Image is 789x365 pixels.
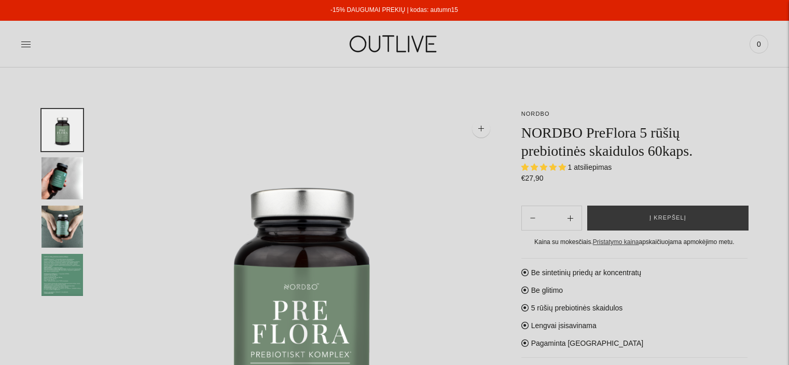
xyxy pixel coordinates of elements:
button: Į krepšelį [587,206,749,231]
button: Translation missing: en.general.accessibility.image_thumbail [41,206,83,248]
button: Translation missing: en.general.accessibility.image_thumbail [41,157,83,199]
input: Product quantity [544,211,559,226]
h1: NORDBO PreFlora 5 rūšių prebiotinės skaidulos 60kaps. [521,124,748,160]
a: Pristatymo kaina [593,238,639,246]
span: €27,90 [521,174,544,182]
button: Subtract product quantity [559,206,582,231]
span: 1 atsiliepimas [568,163,612,171]
a: NORDBO [521,111,550,117]
span: 5.00 stars [521,163,568,171]
a: 0 [750,33,768,56]
img: OUTLIVE [329,26,459,62]
button: Translation missing: en.general.accessibility.image_thumbail [41,109,83,151]
a: -15% DAUGUMAI PREKIŲ | kodas: autumn15 [330,6,458,13]
div: Kaina su mokesčiais. apskaičiuojama apmokėjimo metu. [521,237,748,248]
button: Translation missing: en.general.accessibility.image_thumbail [41,254,83,296]
button: Add product quantity [522,206,544,231]
span: 0 [752,37,766,51]
span: Į krepšelį [649,213,686,223]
